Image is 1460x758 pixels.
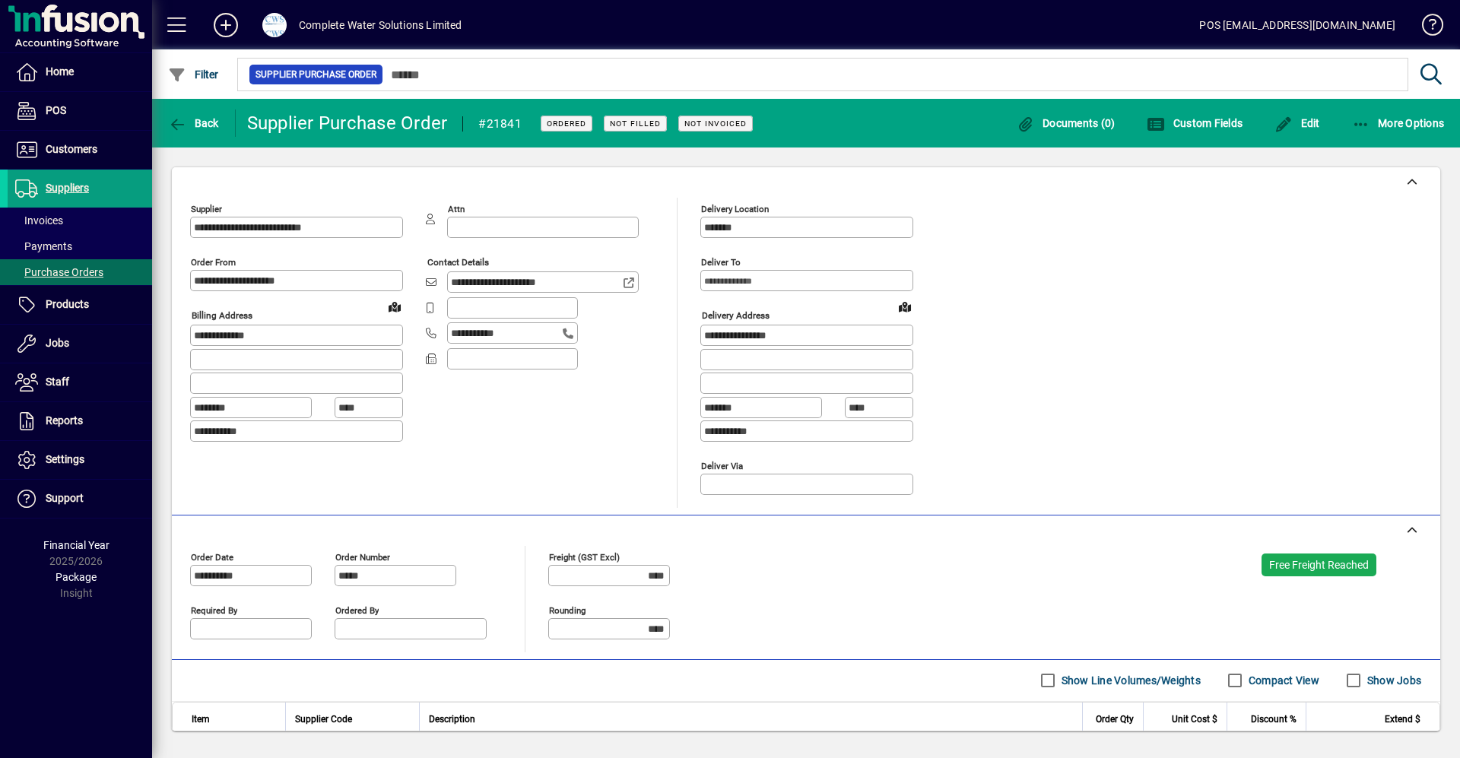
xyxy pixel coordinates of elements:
[46,104,66,116] span: POS
[46,65,74,78] span: Home
[295,711,352,728] span: Supplier Code
[299,13,462,37] div: Complete Water Solutions Limited
[46,337,69,349] span: Jobs
[46,414,83,427] span: Reports
[448,204,465,214] mat-label: Attn
[1269,559,1369,571] span: Free Freight Reached
[1017,117,1116,129] span: Documents (0)
[168,117,219,129] span: Back
[1199,13,1395,37] div: POS [EMAIL_ADDRESS][DOMAIN_NAME]
[8,325,152,363] a: Jobs
[335,604,379,615] mat-label: Ordered by
[1172,711,1217,728] span: Unit Cost $
[15,266,103,278] span: Purchase Orders
[8,402,152,440] a: Reports
[8,53,152,91] a: Home
[1385,711,1420,728] span: Extend $
[684,119,747,128] span: Not Invoiced
[191,551,233,562] mat-label: Order date
[8,92,152,130] a: POS
[164,109,223,137] button: Back
[152,109,236,137] app-page-header-button: Back
[15,240,72,252] span: Payments
[192,711,210,728] span: Item
[8,208,152,233] a: Invoices
[8,233,152,259] a: Payments
[1246,673,1319,688] label: Compact View
[1364,673,1421,688] label: Show Jobs
[547,119,586,128] span: Ordered
[382,294,407,319] a: View on map
[1147,117,1243,129] span: Custom Fields
[56,571,97,583] span: Package
[701,257,741,268] mat-label: Deliver To
[1096,711,1134,728] span: Order Qty
[202,11,250,39] button: Add
[1411,3,1441,52] a: Knowledge Base
[43,539,109,551] span: Financial Year
[46,453,84,465] span: Settings
[1058,673,1201,688] label: Show Line Volumes/Weights
[1143,109,1246,137] button: Custom Fields
[46,376,69,388] span: Staff
[8,363,152,401] a: Staff
[46,492,84,504] span: Support
[429,711,475,728] span: Description
[549,604,586,615] mat-label: Rounding
[8,480,152,518] a: Support
[610,119,661,128] span: Not Filled
[893,294,917,319] a: View on map
[1251,711,1297,728] span: Discount %
[335,551,390,562] mat-label: Order number
[168,68,219,81] span: Filter
[1348,109,1449,137] button: More Options
[1274,117,1320,129] span: Edit
[478,112,522,136] div: #21841
[15,214,63,227] span: Invoices
[250,11,299,39] button: Profile
[164,61,223,88] button: Filter
[191,604,237,615] mat-label: Required by
[549,551,620,562] mat-label: Freight (GST excl)
[191,204,222,214] mat-label: Supplier
[191,257,236,268] mat-label: Order from
[46,182,89,194] span: Suppliers
[1013,109,1119,137] button: Documents (0)
[8,441,152,479] a: Settings
[247,111,448,135] div: Supplier Purchase Order
[46,298,89,310] span: Products
[701,460,743,471] mat-label: Deliver via
[8,131,152,169] a: Customers
[8,259,152,285] a: Purchase Orders
[255,67,376,82] span: Supplier Purchase Order
[1352,117,1445,129] span: More Options
[8,286,152,324] a: Products
[701,204,769,214] mat-label: Delivery Location
[1271,109,1324,137] button: Edit
[46,143,97,155] span: Customers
